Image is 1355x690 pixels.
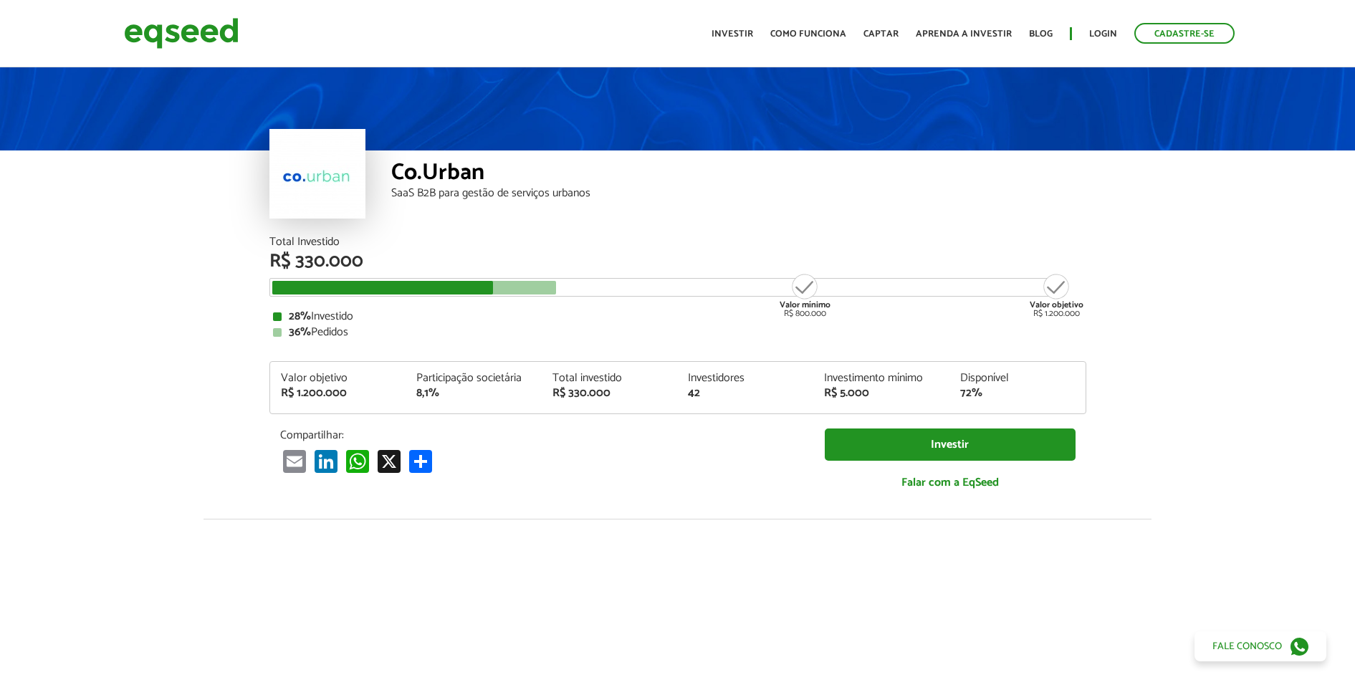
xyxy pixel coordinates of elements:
[1134,23,1235,44] a: Cadastre-se
[863,29,899,39] a: Captar
[280,449,309,473] a: Email
[824,373,939,384] div: Investimento mínimo
[916,29,1012,39] a: Aprenda a investir
[688,373,803,384] div: Investidores
[552,373,667,384] div: Total investido
[391,188,1086,199] div: SaaS B2B para gestão de serviços urbanos
[712,29,753,39] a: Investir
[269,252,1086,271] div: R$ 330.000
[406,449,435,473] a: Compartilhar
[416,373,531,384] div: Participação societária
[825,468,1076,497] a: Falar com a EqSeed
[825,428,1076,461] a: Investir
[770,29,846,39] a: Como funciona
[1194,631,1326,661] a: Fale conosco
[778,272,832,318] div: R$ 800.000
[273,311,1083,322] div: Investido
[416,388,531,399] div: 8,1%
[289,307,311,326] strong: 28%
[124,14,239,52] img: EqSeed
[1029,29,1053,39] a: Blog
[289,322,311,342] strong: 36%
[281,388,396,399] div: R$ 1.200.000
[1089,29,1117,39] a: Login
[1030,298,1083,312] strong: Valor objetivo
[280,428,803,442] p: Compartilhar:
[780,298,830,312] strong: Valor mínimo
[391,161,1086,188] div: Co.Urban
[960,373,1075,384] div: Disponível
[960,388,1075,399] div: 72%
[824,388,939,399] div: R$ 5.000
[688,388,803,399] div: 42
[273,327,1083,338] div: Pedidos
[375,449,403,473] a: X
[552,388,667,399] div: R$ 330.000
[312,449,340,473] a: LinkedIn
[269,236,1086,248] div: Total Investido
[1030,272,1083,318] div: R$ 1.200.000
[281,373,396,384] div: Valor objetivo
[343,449,372,473] a: WhatsApp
